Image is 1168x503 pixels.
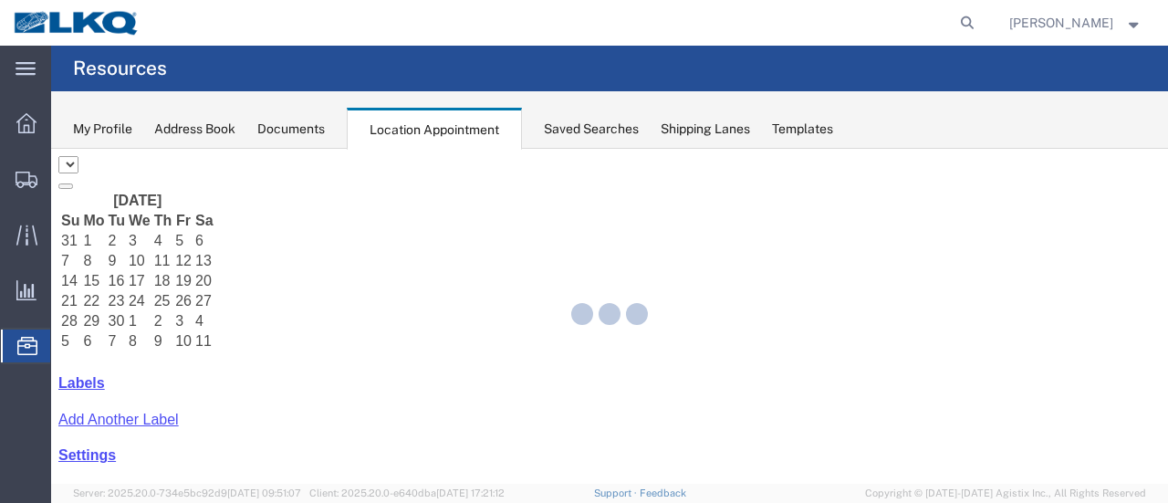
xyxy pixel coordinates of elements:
[57,103,75,121] td: 9
[772,120,833,139] div: Templates
[9,103,29,121] td: 7
[73,46,167,91] h4: Resources
[123,83,141,101] td: 5
[102,163,122,182] td: 2
[309,487,505,498] span: Client: 2025.20.0-e640dba
[123,123,141,141] td: 19
[77,103,100,121] td: 10
[143,63,163,81] th: Sa
[77,143,100,162] td: 24
[31,163,54,182] td: 29
[9,63,29,81] th: Su
[57,183,75,202] td: 7
[227,487,301,498] span: [DATE] 09:51:07
[77,163,100,182] td: 1
[77,63,100,81] th: We
[31,63,54,81] th: Mo
[436,487,505,498] span: [DATE] 17:21:12
[102,103,122,121] td: 11
[31,143,54,162] td: 22
[73,487,301,498] span: Server: 2025.20.0-734e5bc92d9
[77,123,100,141] td: 17
[31,123,54,141] td: 15
[7,226,54,242] a: Labels
[7,299,65,314] a: Settings
[102,143,122,162] td: 25
[9,143,29,162] td: 21
[9,83,29,101] td: 31
[102,123,122,141] td: 18
[640,487,686,498] a: Feedback
[123,63,141,81] th: Fr
[594,487,640,498] a: Support
[143,103,163,121] td: 13
[143,183,163,202] td: 11
[31,43,141,61] th: [DATE]
[1009,13,1113,33] span: Sopha Sam
[143,83,163,101] td: 6
[143,163,163,182] td: 4
[9,123,29,141] td: 14
[544,120,639,139] div: Saved Searches
[9,183,29,202] td: 5
[13,9,141,37] img: logo
[347,108,522,150] div: Location Appointment
[73,120,132,139] div: My Profile
[31,103,54,121] td: 8
[57,83,75,101] td: 2
[257,120,325,139] div: Documents
[57,143,75,162] td: 23
[57,123,75,141] td: 16
[123,103,141,121] td: 12
[57,163,75,182] td: 30
[102,83,122,101] td: 4
[31,83,54,101] td: 1
[77,183,100,202] td: 8
[1008,12,1143,34] button: [PERSON_NAME]
[661,120,750,139] div: Shipping Lanes
[7,263,128,278] a: Add Another Label
[865,486,1146,501] span: Copyright © [DATE]-[DATE] Agistix Inc., All Rights Reserved
[154,120,235,139] div: Address Book
[102,183,122,202] td: 9
[57,63,75,81] th: Tu
[123,143,141,162] td: 26
[102,63,122,81] th: Th
[77,83,100,101] td: 3
[143,123,163,141] td: 20
[143,143,163,162] td: 27
[31,183,54,202] td: 6
[123,163,141,182] td: 3
[123,183,141,202] td: 10
[9,163,29,182] td: 28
